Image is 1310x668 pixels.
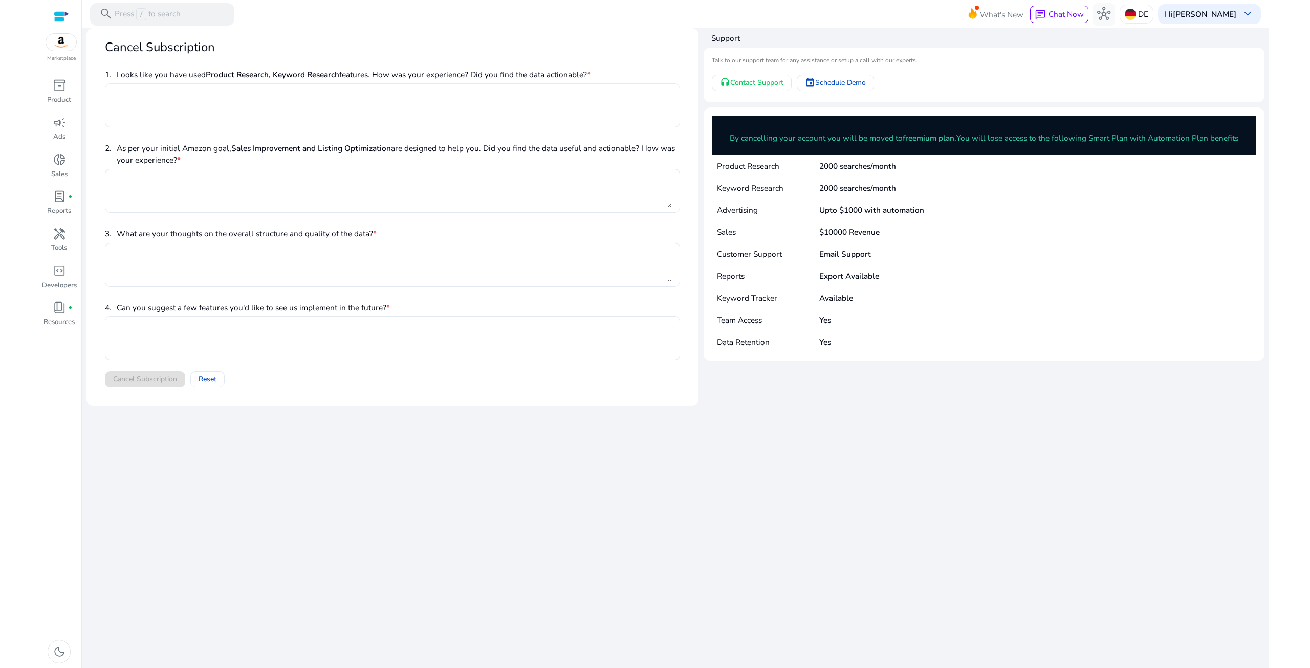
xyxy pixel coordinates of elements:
mat-icon: event [805,78,815,88]
b: Product Research, Keyword Research [206,69,339,80]
button: hub [1093,3,1116,26]
p: Data Retention [717,336,819,348]
p: Resources [43,317,75,328]
p: Advertising [717,204,819,216]
p: As per your initial Amazon goal, are designed to help you. Did you find the data useful and actio... [117,142,680,166]
span: chat [1035,9,1046,20]
p: 1. [105,69,112,80]
p: Marketplace [47,55,76,62]
p: 2. [105,142,112,166]
b: [PERSON_NAME] [1173,9,1236,19]
a: code_blocksDevelopers [41,262,77,299]
span: fiber_manual_record [68,195,73,199]
span: lab_profile [53,190,66,203]
p: Yes [819,336,831,348]
b: freemium plan. [903,133,956,143]
a: handymanTools [41,225,77,262]
h4: Support [711,33,1264,44]
span: search [99,7,113,20]
a: lab_profilefiber_manual_recordReports [41,188,77,225]
p: Sales [717,226,819,238]
p: DE [1138,5,1148,23]
p: $10000 Revenue [819,226,880,238]
p: Hi [1165,10,1236,18]
p: 4. [105,301,112,313]
img: de.svg [1125,9,1136,20]
p: Press to search [115,8,181,20]
span: book_4 [53,301,66,314]
p: Available [819,292,853,304]
p: Reports [717,270,819,282]
p: Team Access [717,314,819,326]
span: Schedule Demo [815,77,866,88]
p: Upto $1000 with automation [819,204,924,216]
p: Developers [42,281,77,291]
p: By cancelling your account you will be moved to You will lose access to the following Smart Plan ... [719,132,1249,144]
span: hub [1097,7,1110,20]
p: Product Research [717,160,819,172]
p: 2000 searches/month [819,160,896,172]
span: handyman [53,227,66,241]
p: Product [47,95,71,105]
p: Can you suggest a few features you'd like to see us implement in the future? [117,301,390,313]
mat-card-title: Cancel Subscription [105,38,215,56]
p: 2000 searches/month [819,182,896,194]
button: Reset [190,371,225,387]
span: fiber_manual_record [68,306,73,310]
a: book_4fiber_manual_recordResources [41,299,77,336]
p: Reports [47,206,71,217]
p: Tools [51,243,67,253]
span: Chat Now [1049,9,1084,19]
a: donut_smallSales [41,151,77,188]
span: campaign [53,116,66,130]
span: What's New [980,6,1023,24]
p: Keyword Research [717,182,819,194]
mat-icon: headset [720,78,730,88]
p: What are your thoughts on the overall structure and quality of the data? [117,228,377,240]
p: Yes [819,314,831,326]
span: donut_small [53,153,66,166]
a: campaignAds [41,114,77,150]
p: Customer Support [717,248,819,260]
b: Sales Improvement and Listing Optimization [231,143,391,154]
p: Sales [51,169,68,180]
p: 3. [105,228,112,240]
img: amazon.svg [46,34,77,51]
p: Ads [53,132,65,142]
span: inventory_2 [53,79,66,92]
span: / [136,8,146,20]
button: chatChat Now [1030,6,1088,23]
a: Contact Support [712,75,792,91]
a: inventory_2Product [41,77,77,114]
span: code_blocks [53,264,66,277]
p: Email Support [819,248,871,260]
p: Export Available [819,270,879,282]
span: dark_mode [53,645,66,658]
p: Keyword Tracker [717,292,819,304]
span: Contact Support [730,77,783,88]
mat-card-subtitle: Talk to our support team for any assistance or setup a call with our experts. [712,56,1256,66]
p: Looks like you have used features. How was your experience? Did you find the data actionable? [117,69,591,80]
span: keyboard_arrow_down [1241,7,1254,20]
span: Reset [199,374,216,384]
